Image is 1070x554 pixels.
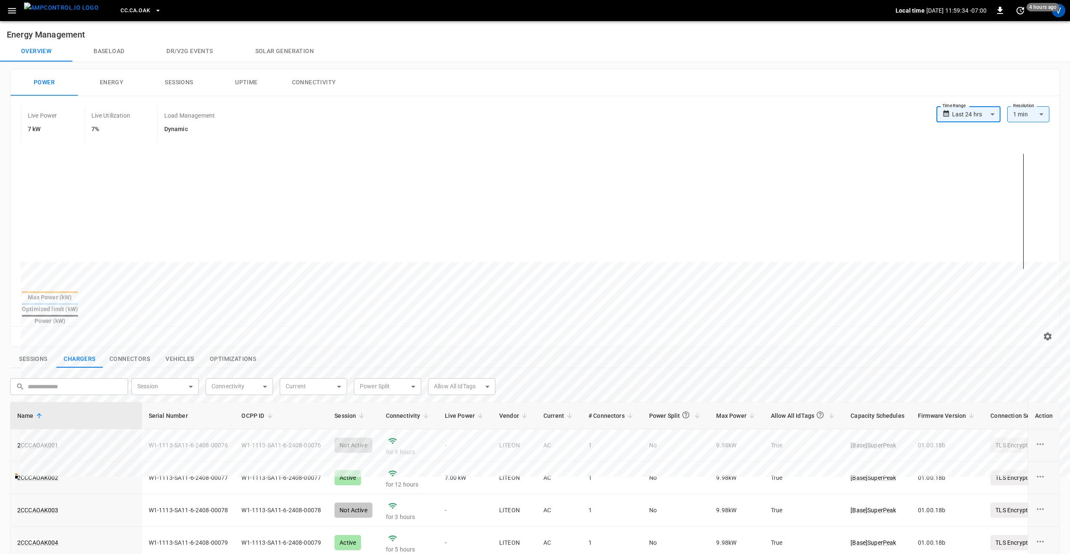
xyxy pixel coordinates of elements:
[142,402,235,429] th: Serial Number
[588,411,636,421] span: # Connectors
[56,350,103,368] button: show latest charge points
[10,350,56,368] button: show latest sessions
[1052,4,1065,17] div: profile-icon
[17,538,59,547] a: 2CCCAOAK004
[942,102,966,109] label: Time Range
[203,350,263,368] button: show latest optimizations
[926,6,987,15] p: [DATE] 11:59:34 -07:00
[11,69,78,96] button: Power
[213,69,280,96] button: Uptime
[280,69,348,96] button: Connectivity
[1035,439,1053,452] div: charge point options
[771,407,837,424] span: Allow All IdTags
[445,411,486,421] span: Live Power
[1013,102,1034,109] label: Resolution
[1028,402,1059,429] th: Action
[952,106,1000,122] div: Last 24 hrs
[1027,3,1059,11] span: 4 hours ago
[17,411,45,421] span: Name
[91,111,130,120] p: Live Utilization
[499,411,530,421] span: Vendor
[1007,106,1049,122] div: 1 min
[120,6,150,16] span: CC.CA.OAK
[386,411,431,421] span: Connectivity
[990,407,1057,424] div: Connection Security
[716,411,757,421] span: Max Power
[241,411,275,421] span: OCPP ID
[649,407,703,424] span: Power Split
[844,402,911,429] th: Capacity Schedules
[896,6,925,15] p: Local time
[17,506,59,514] a: 2CCCAOAK003
[28,111,57,120] p: Live Power
[24,3,99,13] img: ampcontrol.io logo
[28,125,57,134] h6: 7 kW
[157,350,203,368] button: show latest vehicles
[17,441,59,449] a: 2CCCAOAK001
[1014,4,1027,17] button: set refresh interval
[1035,536,1053,549] div: charge point options
[103,350,157,368] button: show latest connectors
[918,411,977,421] span: Firmware Version
[78,69,145,96] button: Energy
[145,41,234,62] button: Dr/V2G events
[164,111,215,120] p: Load Management
[117,3,164,19] button: CC.CA.OAK
[1035,471,1053,484] div: charge point options
[543,411,575,421] span: Current
[91,125,130,134] h6: 7%
[72,41,145,62] button: Baseload
[334,411,367,421] span: Session
[145,69,213,96] button: Sessions
[164,125,215,134] h6: Dynamic
[1035,504,1053,516] div: charge point options
[234,41,335,62] button: Solar generation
